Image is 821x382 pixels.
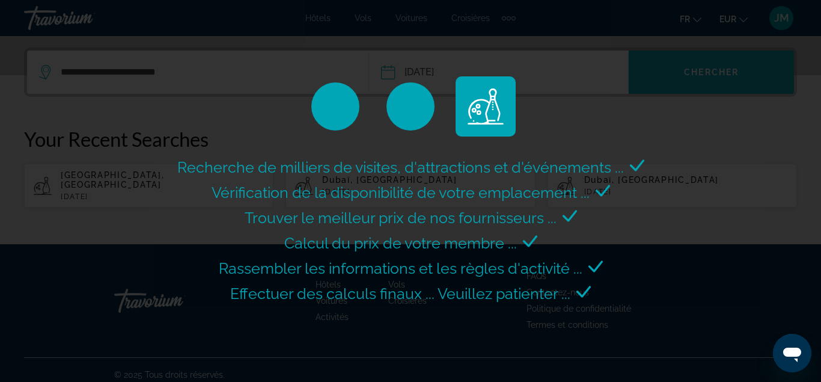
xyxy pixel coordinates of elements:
span: Trouver le meilleur prix de nos fournisseurs ... [245,209,557,227]
span: Vérification de la disponibilité de votre emplacement ... [212,183,590,202]
span: Rassembler les informations et les règles d'activité ... [219,259,582,277]
span: Calcul du prix de votre membre ... [284,234,517,252]
span: Effectuer des calculs finaux ... Veuillez patienter ... [230,285,570,303]
span: Recherche de milliers de visites, d'attractions et d'événements ... [177,158,624,176]
iframe: Bouton de lancement de la fenêtre de messagerie [773,334,811,372]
